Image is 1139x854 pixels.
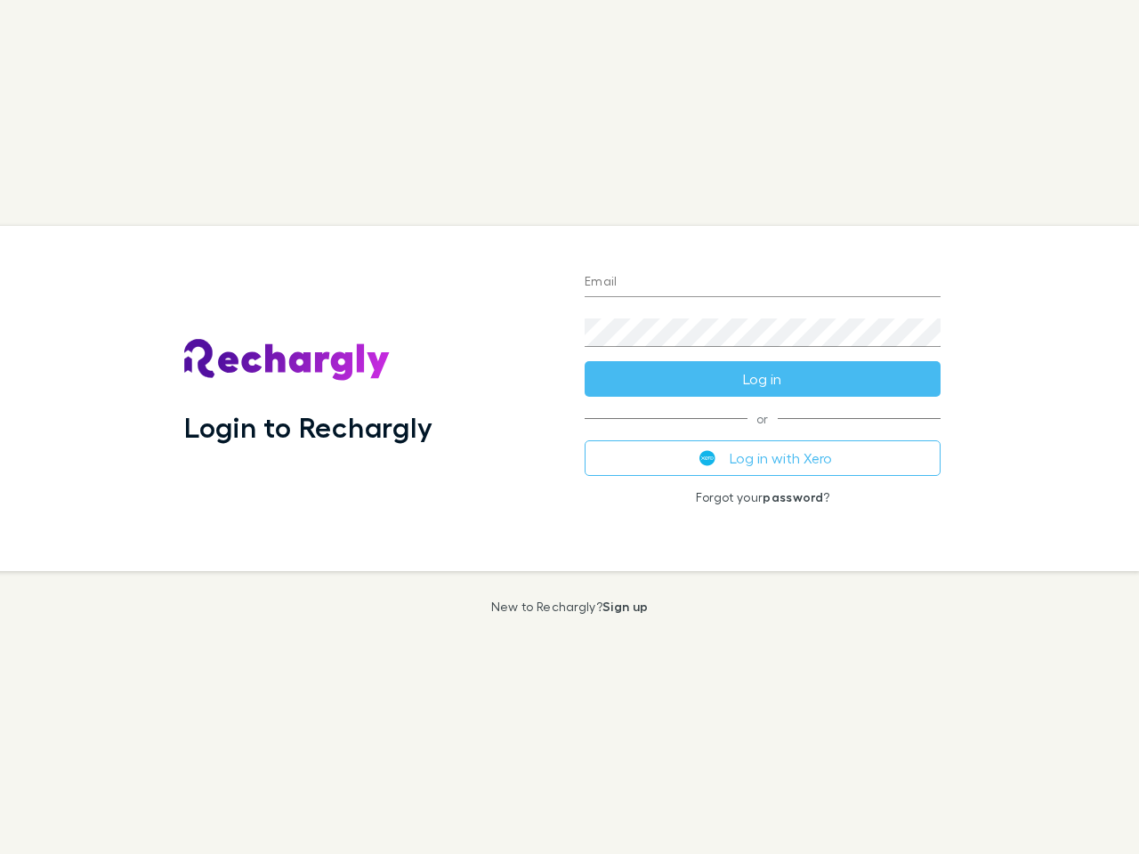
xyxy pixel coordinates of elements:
p: New to Rechargly? [491,600,649,614]
p: Forgot your ? [585,490,941,504]
h1: Login to Rechargly [184,410,432,444]
button: Log in [585,361,941,397]
button: Log in with Xero [585,440,941,476]
img: Rechargly's Logo [184,339,391,382]
img: Xero's logo [699,450,715,466]
a: Sign up [602,599,648,614]
span: or [585,418,941,419]
a: password [763,489,823,504]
